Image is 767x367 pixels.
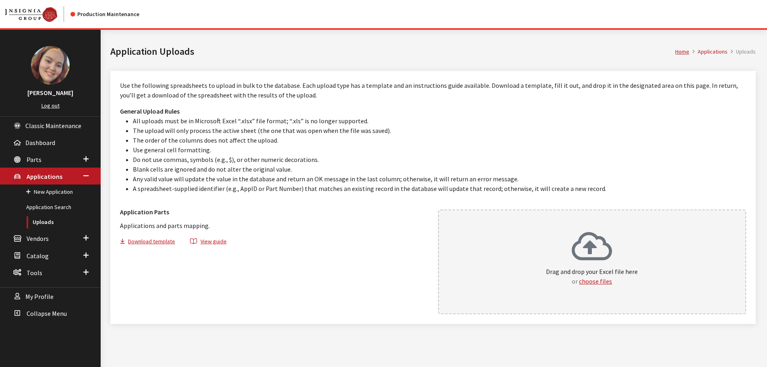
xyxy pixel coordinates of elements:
span: Tools [27,269,42,277]
img: Catalog Maintenance [5,7,57,22]
span: My Profile [25,292,54,301]
a: Log out [41,102,60,109]
button: Download template [120,237,182,249]
p: Drag and drop your Excel file here [546,267,638,286]
li: The order of the columns does not affect the upload. [133,135,746,145]
h3: General Upload Rules [120,106,746,116]
span: Applications [27,172,62,180]
li: Uploads [728,48,756,56]
span: Collapse Menu [27,309,67,317]
button: choose files [579,276,612,286]
span: Dashboard [25,139,55,147]
h1: Application Uploads [110,44,675,59]
li: Do not use commas, symbols (e.g., $), or other numeric decorations. [133,155,746,164]
span: or [572,277,578,285]
a: Home [675,48,689,55]
span: Parts [27,156,41,164]
p: Applications and parts mapping. [120,221,428,230]
span: Classic Maintenance [25,122,81,130]
h3: Application Parts [120,207,428,217]
li: Blank cells are ignored and do not alter the original value. [133,164,746,174]
li: Applications [689,48,728,56]
li: All uploads must be in Microsoft Excel “.xlsx” file format; “.xls” is no longer supported. [133,116,746,126]
div: Production Maintenance [70,10,139,19]
span: Vendors [27,235,49,243]
li: Any valid value will update the value in the database and return an OK message in the last column... [133,174,746,184]
button: View guide [183,237,234,249]
span: Catalog [27,252,49,260]
h3: [PERSON_NAME] [8,88,93,97]
a: Insignia Group logo [5,6,70,22]
li: A spreadsheet-supplied identifier (e.g., AppID or Part Number) that matches an existing record in... [133,184,746,193]
p: Use the following spreadsheets to upload in bulk to the database. Each upload type has a template... [120,81,746,100]
img: Cheyenne Dorton [31,46,70,85]
li: Use general cell formatting. [133,145,746,155]
li: The upload will only process the active sheet (the one that was open when the file was saved). [133,126,746,135]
